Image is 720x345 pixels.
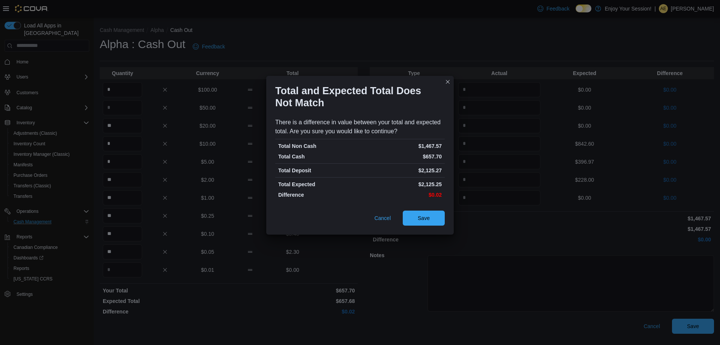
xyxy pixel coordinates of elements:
p: $657.70 [361,153,442,160]
p: Total Deposit [278,167,358,174]
button: Save [403,211,445,226]
p: $2,125.25 [361,181,442,188]
h1: Total and Expected Total Does Not Match [275,85,439,109]
p: Total Non Cash [278,142,358,150]
p: $1,467.57 [361,142,442,150]
p: Total Cash [278,153,358,160]
div: There is a difference in value between your total and expected total. Are you sure you would like... [275,118,445,136]
button: Cancel [371,211,394,226]
p: $2,125.27 [361,167,442,174]
p: $0.02 [361,191,442,199]
span: Cancel [374,214,391,222]
p: Total Expected [278,181,358,188]
span: Save [418,214,430,222]
p: Difference [278,191,358,199]
button: Closes this modal window [443,77,452,86]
